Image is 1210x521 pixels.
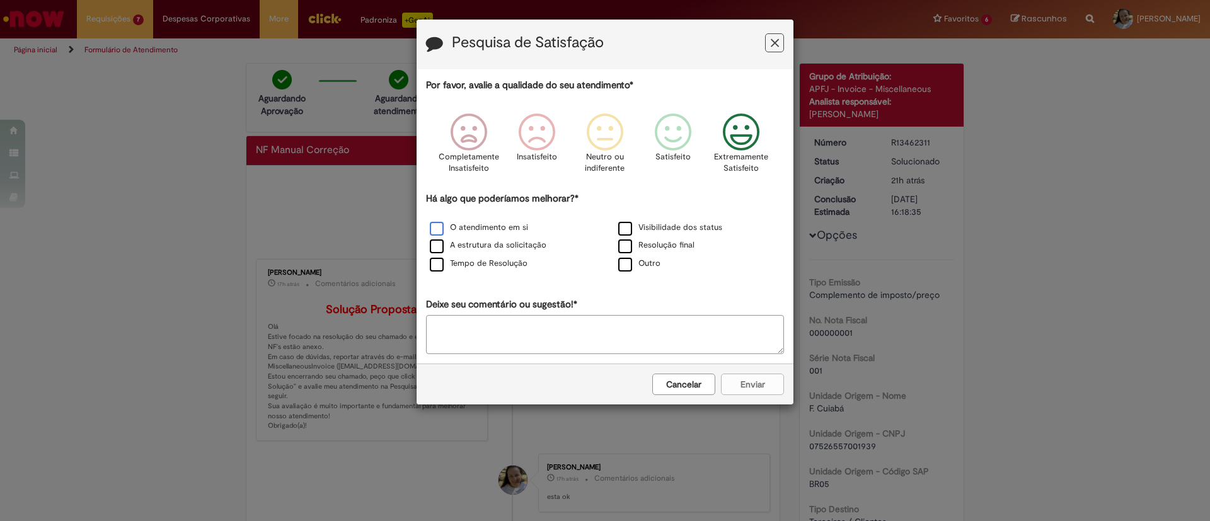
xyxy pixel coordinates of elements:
[436,104,500,190] div: Completamente Insatisfeito
[714,151,768,175] p: Extremamente Satisfeito
[430,258,527,270] label: Tempo de Resolução
[505,104,569,190] div: Insatisfeito
[439,151,499,175] p: Completamente Insatisfeito
[452,35,604,51] label: Pesquisa de Satisfação
[618,239,694,251] label: Resolução final
[655,151,691,163] p: Satisfeito
[709,104,773,190] div: Extremamente Satisfeito
[652,374,715,395] button: Cancelar
[426,192,784,273] div: Há algo que poderíamos melhorar?*
[618,258,660,270] label: Outro
[426,79,633,92] label: Por favor, avalie a qualidade do seu atendimento*
[573,104,637,190] div: Neutro ou indiferente
[618,222,722,234] label: Visibilidade dos status
[641,104,705,190] div: Satisfeito
[426,298,577,311] label: Deixe seu comentário ou sugestão!*
[430,239,546,251] label: A estrutura da solicitação
[517,151,557,163] p: Insatisfeito
[430,222,528,234] label: O atendimento em si
[582,151,628,175] p: Neutro ou indiferente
